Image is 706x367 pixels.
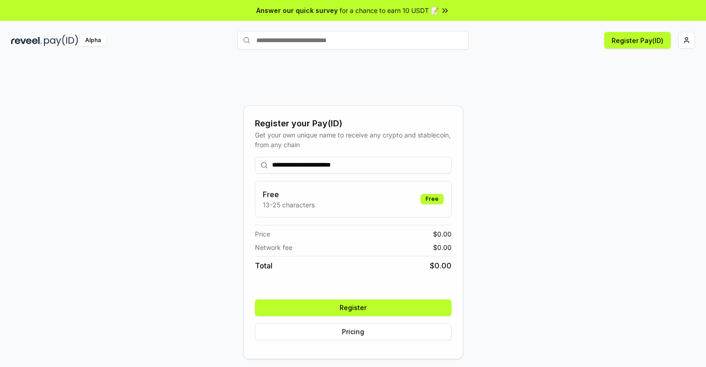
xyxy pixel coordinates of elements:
[255,229,270,239] span: Price
[263,200,315,210] p: 13-25 characters
[421,194,444,204] div: Free
[255,130,452,149] div: Get your own unique name to receive any crypto and stablecoin, from any chain
[433,229,452,239] span: $ 0.00
[80,35,106,46] div: Alpha
[340,6,439,15] span: for a chance to earn 10 USDT 📝
[255,299,452,316] button: Register
[433,243,452,252] span: $ 0.00
[255,323,452,340] button: Pricing
[430,260,452,271] span: $ 0.00
[263,189,315,200] h3: Free
[604,32,671,49] button: Register Pay(ID)
[255,243,292,252] span: Network fee
[11,35,42,46] img: reveel_dark
[255,260,272,271] span: Total
[256,6,338,15] span: Answer our quick survey
[255,117,452,130] div: Register your Pay(ID)
[44,35,78,46] img: pay_id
